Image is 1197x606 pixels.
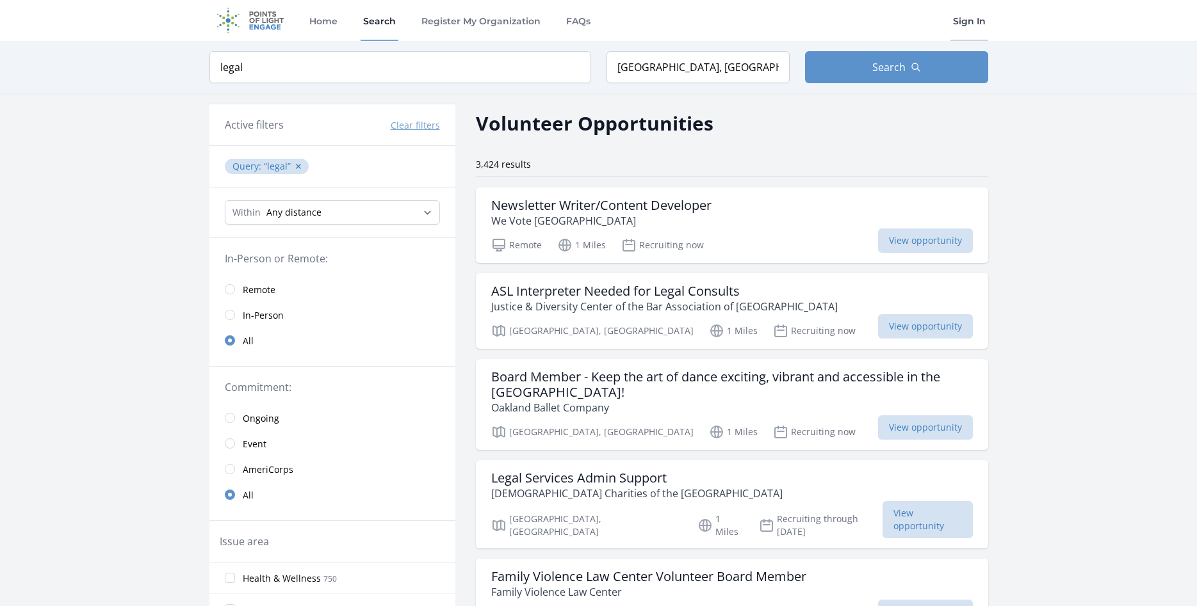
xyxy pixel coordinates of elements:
[295,160,302,173] button: ✕
[209,405,455,431] a: Ongoing
[491,213,712,228] p: We Vote [GEOGRAPHIC_DATA]
[491,283,838,299] h3: ASL Interpreter Needed for Legal Consults
[243,309,284,322] span: In-Person
[491,400,973,415] p: Oakland Ballet Company
[225,573,235,583] input: Health & Wellness 750
[209,456,455,482] a: AmeriCorps
[773,323,856,339] p: Recruiting now
[878,228,973,253] span: View opportunity
[232,160,264,172] span: Query :
[225,200,440,225] select: Search Radius
[476,273,988,349] a: ASL Interpreter Needed for Legal Consults Justice & Diversity Center of the Bar Association of [G...
[491,299,838,314] p: Justice & Diversity Center of the Bar Association of [GEOGRAPHIC_DATA]
[759,513,883,538] p: Recruiting through [DATE]
[243,335,254,347] span: All
[243,463,293,476] span: AmeriCorps
[476,187,988,263] a: Newsletter Writer/Content Developer We Vote [GEOGRAPHIC_DATA] Remote 1 Miles Recruiting now View ...
[491,486,783,501] p: [DEMOGRAPHIC_DATA] Charities of the [GEOGRAPHIC_DATA]
[805,51,988,83] button: Search
[491,323,694,339] p: [GEOGRAPHIC_DATA], [GEOGRAPHIC_DATA]
[264,160,291,172] q: legal
[243,283,275,296] span: Remote
[709,323,758,339] p: 1 Miles
[209,302,455,328] a: In-Person
[323,573,337,584] span: 750
[476,359,988,450] a: Board Member - Keep the art of dance exciting, vibrant and accessible in the [GEOGRAPHIC_DATA]! O...
[391,119,440,132] button: Clear filters
[225,251,440,266] legend: In-Person or Remote:
[209,51,591,83] input: Keyword
[243,412,279,425] span: Ongoing
[209,328,455,353] a: All
[491,470,783,486] h3: Legal Services Admin Support
[883,501,973,538] span: View opportunity
[557,237,606,253] p: 1 Miles
[476,460,988,548] a: Legal Services Admin Support [DEMOGRAPHIC_DATA] Charities of the [GEOGRAPHIC_DATA] [GEOGRAPHIC_DA...
[209,482,455,507] a: All
[621,237,704,253] p: Recruiting now
[243,438,266,451] span: Event
[878,314,973,339] span: View opportunity
[209,276,455,302] a: Remote
[607,51,790,83] input: Location
[872,60,906,75] span: Search
[243,489,254,502] span: All
[491,369,973,400] h3: Board Member - Keep the art of dance exciting, vibrant and accessible in the [GEOGRAPHIC_DATA]!
[878,415,973,440] span: View opportunity
[773,424,856,440] p: Recruiting now
[491,584,806,600] p: Family Violence Law Center
[225,117,284,132] h3: Active filters
[225,379,440,395] legend: Commitment:
[243,572,321,585] span: Health & Wellness
[220,534,269,549] legend: Issue area
[491,424,694,440] p: [GEOGRAPHIC_DATA], [GEOGRAPHIC_DATA]
[491,198,712,213] h3: Newsletter Writer/Content Developer
[709,424,758,440] p: 1 Miles
[476,109,713,138] h2: Volunteer Opportunities
[491,237,542,253] p: Remote
[491,569,806,584] h3: Family Violence Law Center Volunteer Board Member
[476,158,531,170] span: 3,424 results
[697,513,744,538] p: 1 Miles
[209,431,455,456] a: Event
[491,513,683,538] p: [GEOGRAPHIC_DATA], [GEOGRAPHIC_DATA]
